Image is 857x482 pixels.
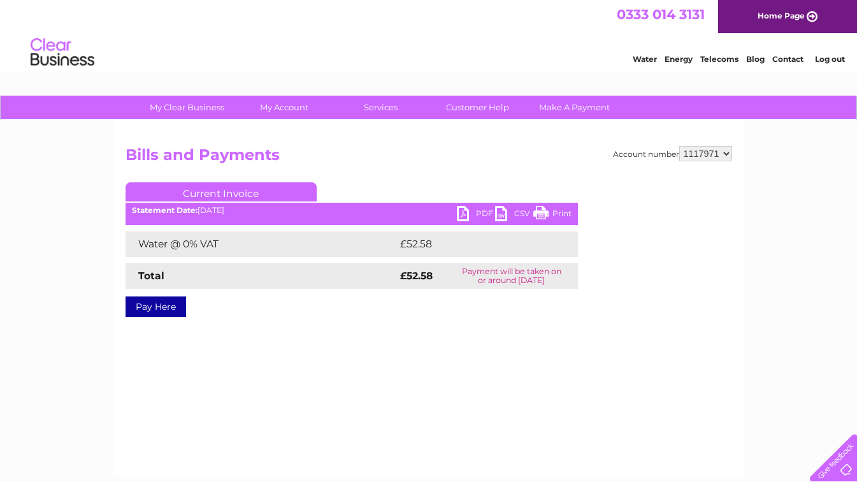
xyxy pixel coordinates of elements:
[425,96,530,119] a: Customer Help
[617,6,705,22] a: 0333 014 3131
[613,146,732,161] div: Account number
[815,54,845,64] a: Log out
[328,96,433,119] a: Services
[445,263,578,289] td: Payment will be taken on or around [DATE]
[126,296,186,317] a: Pay Here
[533,206,572,224] a: Print
[400,270,433,282] strong: £52.58
[126,146,732,170] h2: Bills and Payments
[457,206,495,224] a: PDF
[746,54,765,64] a: Blog
[772,54,803,64] a: Contact
[633,54,657,64] a: Water
[700,54,738,64] a: Telecoms
[30,33,95,72] img: logo.png
[138,270,164,282] strong: Total
[128,7,730,62] div: Clear Business is a trading name of Verastar Limited (registered in [GEOGRAPHIC_DATA] No. 3667643...
[397,231,552,257] td: £52.58
[665,54,693,64] a: Energy
[126,206,578,215] div: [DATE]
[132,205,198,215] b: Statement Date:
[126,182,317,201] a: Current Invoice
[231,96,336,119] a: My Account
[134,96,240,119] a: My Clear Business
[522,96,627,119] a: Make A Payment
[126,231,397,257] td: Water @ 0% VAT
[495,206,533,224] a: CSV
